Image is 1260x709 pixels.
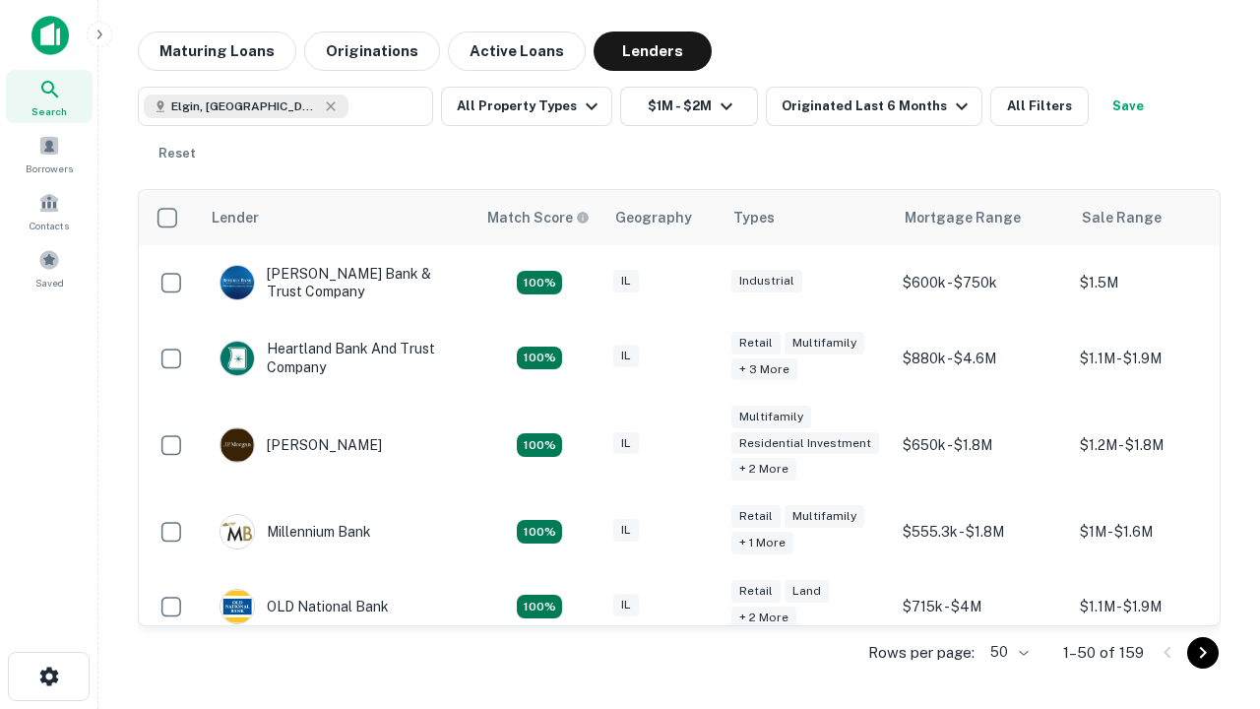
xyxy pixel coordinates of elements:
div: Multifamily [785,505,864,528]
iframe: Chat Widget [1162,488,1260,583]
div: Millennium Bank [220,514,371,549]
td: $1.5M [1070,245,1247,320]
div: Multifamily [785,332,864,354]
div: Matching Properties: 20, hasApolloMatch: undefined [517,347,562,370]
img: picture [220,266,254,299]
img: picture [220,590,254,623]
th: Sale Range [1070,190,1247,245]
button: All Filters [990,87,1089,126]
div: Sale Range [1082,206,1162,229]
td: $880k - $4.6M [893,320,1070,395]
span: Borrowers [26,161,73,176]
span: Saved [35,275,64,290]
div: Residential Investment [731,432,879,455]
button: Save your search to get updates of matches that match your search criteria. [1097,87,1160,126]
span: Search [31,103,67,119]
h6: Match Score [487,207,586,228]
td: $715k - $4M [893,569,1070,644]
a: Contacts [6,184,93,237]
div: Matching Properties: 22, hasApolloMatch: undefined [517,595,562,618]
div: Originated Last 6 Months [782,95,974,118]
div: [PERSON_NAME] [220,427,382,463]
div: Industrial [731,270,802,292]
div: Capitalize uses an advanced AI algorithm to match your search with the best lender. The match sco... [487,207,590,228]
img: picture [220,428,254,462]
button: All Property Types [441,87,612,126]
button: Lenders [594,32,712,71]
div: + 2 more [731,458,796,481]
td: $1M - $1.6M [1070,494,1247,569]
div: Land [785,580,829,603]
div: Types [733,206,775,229]
div: IL [613,432,639,455]
a: Search [6,70,93,123]
div: IL [613,594,639,616]
div: + 1 more [731,532,793,554]
span: Contacts [30,218,69,233]
button: Maturing Loans [138,32,296,71]
div: Matching Properties: 16, hasApolloMatch: undefined [517,520,562,544]
div: Matching Properties: 28, hasApolloMatch: undefined [517,271,562,294]
button: Originated Last 6 Months [766,87,982,126]
div: [PERSON_NAME] Bank & Trust Company [220,265,456,300]
img: capitalize-icon.png [31,16,69,55]
td: $1.1M - $1.9M [1070,569,1247,644]
div: + 2 more [731,607,796,629]
div: Matching Properties: 23, hasApolloMatch: undefined [517,433,562,457]
th: Mortgage Range [893,190,1070,245]
button: Go to next page [1187,637,1219,669]
div: 50 [982,638,1032,667]
div: + 3 more [731,358,797,381]
div: Heartland Bank And Trust Company [220,340,456,375]
span: Elgin, [GEOGRAPHIC_DATA], [GEOGRAPHIC_DATA] [171,97,319,115]
div: Geography [615,206,692,229]
div: OLD National Bank [220,589,389,624]
td: $600k - $750k [893,245,1070,320]
div: IL [613,270,639,292]
div: IL [613,519,639,542]
th: Types [722,190,893,245]
div: Lender [212,206,259,229]
div: IL [613,345,639,367]
td: $555.3k - $1.8M [893,494,1070,569]
div: Mortgage Range [905,206,1021,229]
button: $1M - $2M [620,87,758,126]
a: Saved [6,241,93,294]
div: Retail [731,580,781,603]
img: picture [220,342,254,375]
button: Reset [146,134,209,173]
div: Retail [731,332,781,354]
a: Borrowers [6,127,93,180]
button: Active Loans [448,32,586,71]
p: Rows per page: [868,641,975,665]
td: $650k - $1.8M [893,396,1070,495]
button: Originations [304,32,440,71]
th: Lender [200,190,475,245]
td: $1.2M - $1.8M [1070,396,1247,495]
th: Geography [603,190,722,245]
div: Multifamily [731,406,811,428]
div: Retail [731,505,781,528]
p: 1–50 of 159 [1063,641,1144,665]
th: Capitalize uses an advanced AI algorithm to match your search with the best lender. The match sco... [475,190,603,245]
td: $1.1M - $1.9M [1070,320,1247,395]
img: picture [220,515,254,548]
